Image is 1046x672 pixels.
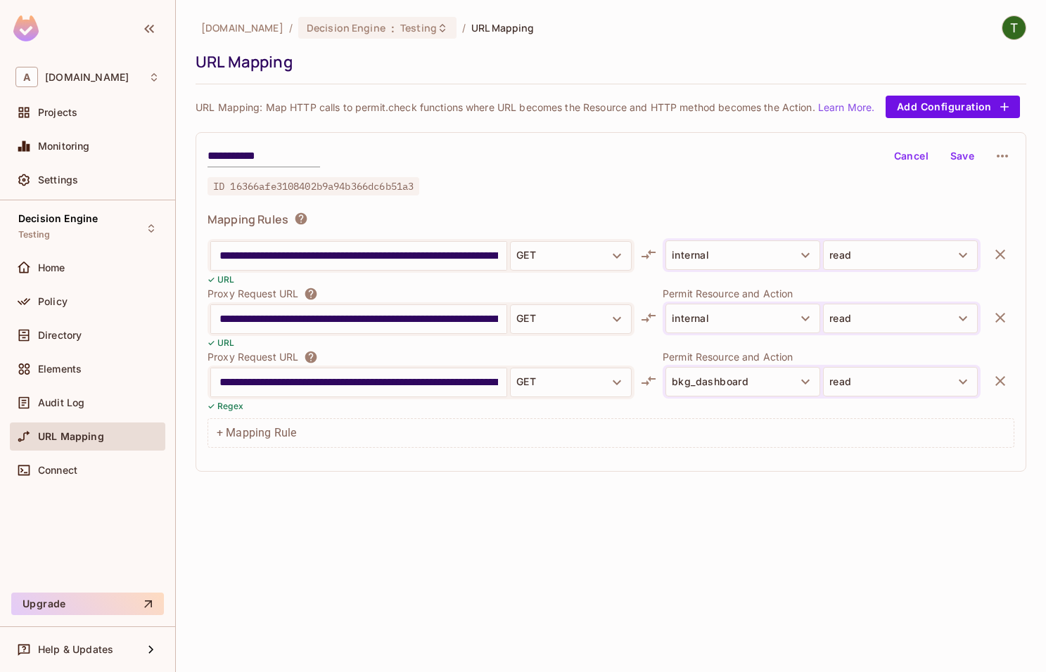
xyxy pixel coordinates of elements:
span: : [390,22,395,34]
span: A [15,67,38,87]
div: + Mapping Rule [208,418,1014,448]
span: Policy [38,296,68,307]
button: read [823,304,978,333]
span: Decision Engine [307,21,385,34]
button: read [823,240,978,270]
p: Proxy Request URL [208,287,298,301]
button: Upgrade [11,593,164,615]
span: Connect [38,465,77,476]
p: Permit Resource and Action [663,287,981,300]
span: ID 16366afe3108402b9a94b366dc6b51a3 [208,177,419,195]
button: GET [510,241,632,271]
span: Decision Engine [18,213,98,224]
button: Add Configuration [886,96,1020,118]
span: Audit Log [38,397,84,408]
button: GET [510,304,632,334]
button: Cancel [888,145,934,167]
span: Help & Updates [38,644,113,655]
span: Testing [18,229,50,240]
button: internal [665,304,820,333]
button: bkg_dashboard [665,367,820,396]
a: Learn More. [818,101,874,113]
button: Save [940,145,985,167]
button: read [823,367,978,396]
span: Monitoring [38,141,90,152]
span: Directory [38,330,82,341]
span: Mapping Rules [208,212,288,227]
p: Proxy Request URL [208,350,298,364]
li: / [462,21,466,34]
span: Testing [400,21,437,34]
span: Home [38,262,65,273]
span: URL Mapping [471,21,534,34]
span: Elements [38,363,82,375]
p: Permit Resource and Action [663,350,981,363]
span: Settings [38,174,78,186]
div: URL Mapping [196,51,1019,72]
span: URL Mapping [38,431,104,442]
button: internal [665,240,820,270]
img: SReyMgAAAABJRU5ErkJggg== [13,15,39,41]
p: ✓ URL [208,273,235,286]
li: / [289,21,293,34]
p: URL Mapping: Map HTTP calls to permit.check functions where URL becomes the Resource and HTTP met... [196,101,874,114]
p: ✓ Regex [208,399,243,413]
span: the active workspace [201,21,283,34]
img: Taha ÇEKEN [1002,16,1026,39]
p: ✓ URL [208,336,235,349]
button: GET [510,368,632,397]
span: Workspace: abclojistik.com [45,72,129,83]
span: Projects [38,107,77,118]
